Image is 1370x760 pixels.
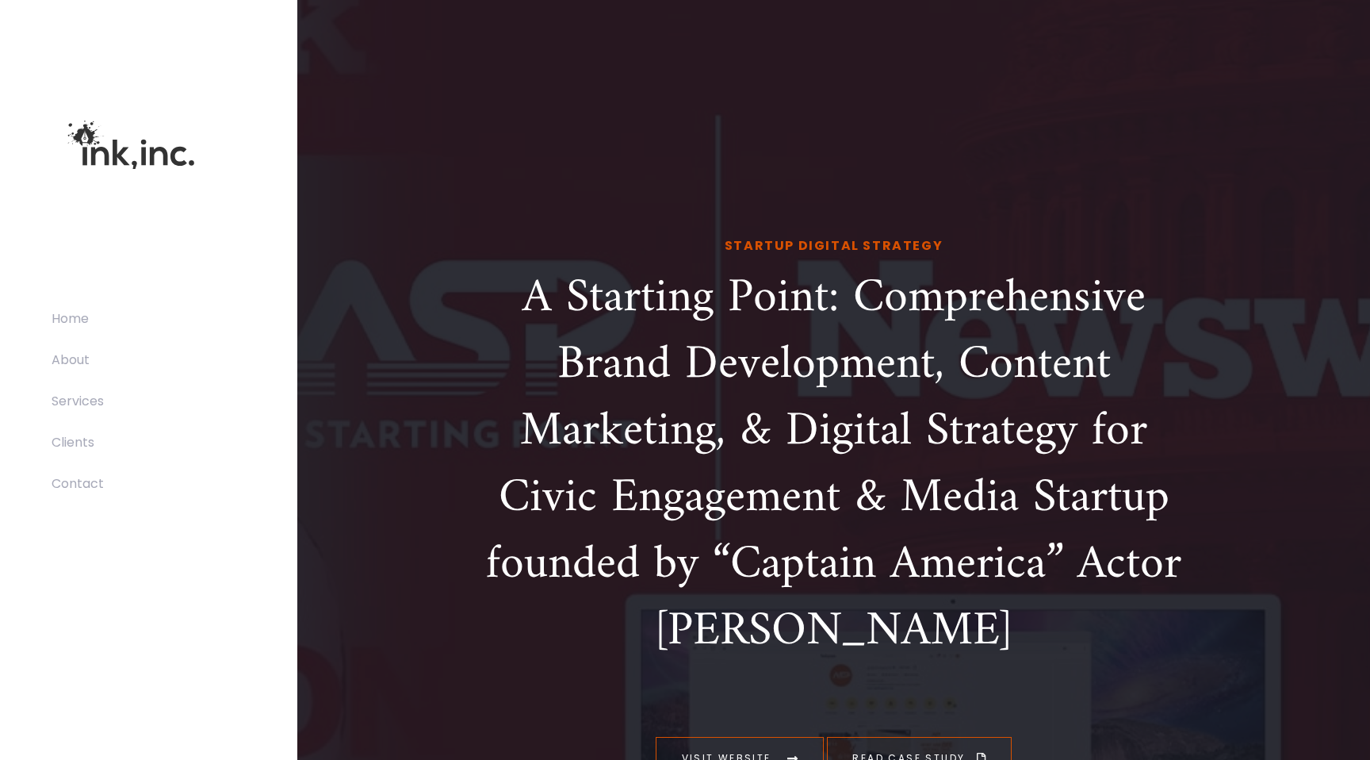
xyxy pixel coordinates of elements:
span: Civic Engagement & Media Startup [499,457,1169,540]
span: A Starting Point: Comprehensive [522,257,1146,340]
a: Clients [52,422,262,463]
span: Home [52,309,89,328]
img: Ink, Inc. | Marketing Agency [52,91,210,198]
a: Ink, Inc. | Marketing Agency Ink, Inc. | Marketing AgencyInk, Inc. | Marketing Agency [52,91,210,198]
a: Home [52,298,262,340]
span: founded by “Captain America” Actor [486,524,1181,607]
span: Startup Digital Strategy [725,236,943,256]
span: Marketing, & Digital Strategy for [520,390,1147,474]
a: Contact [52,463,262,505]
span: About [52,351,90,369]
span: [PERSON_NAME] [656,590,1012,674]
span: Navigation [52,263,129,281]
span: Contact [52,474,104,493]
span: Services [52,392,104,410]
a: Services [52,381,262,422]
span: Brand Development, Content [557,324,1111,407]
a: About [52,340,262,381]
span: Clients [52,433,94,451]
span: Get Social [52,563,121,582]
